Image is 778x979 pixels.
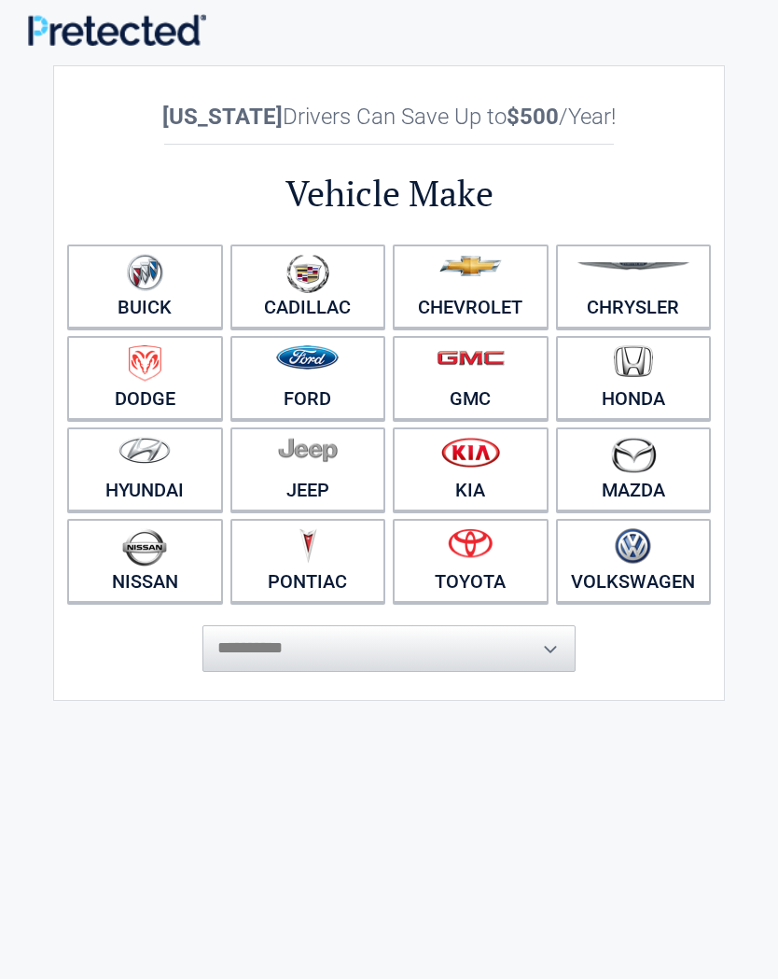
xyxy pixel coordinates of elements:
[162,104,283,130] b: [US_STATE]
[393,519,549,603] a: Toyota
[129,345,161,382] img: dodge
[507,104,559,130] b: $500
[286,254,329,293] img: cadillac
[299,528,317,564] img: pontiac
[556,245,712,329] a: Chrysler
[67,336,223,420] a: Dodge
[393,245,549,329] a: Chevrolet
[577,262,690,271] img: chrysler
[393,427,549,511] a: Kia
[441,437,500,468] img: kia
[67,245,223,329] a: Buick
[614,345,653,378] img: honda
[67,519,223,603] a: Nissan
[437,350,505,366] img: gmc
[556,336,712,420] a: Honda
[439,256,502,276] img: chevrolet
[393,336,549,420] a: GMC
[556,427,712,511] a: Mazda
[118,437,171,464] img: hyundai
[556,519,712,603] a: Volkswagen
[63,170,715,217] h2: Vehicle Make
[67,427,223,511] a: Hyundai
[276,345,339,370] img: ford
[278,437,338,463] img: jeep
[230,427,386,511] a: Jeep
[448,528,493,558] img: toyota
[610,437,657,473] img: mazda
[28,14,206,47] img: Main Logo
[615,528,651,565] img: volkswagen
[230,519,386,603] a: Pontiac
[122,528,167,566] img: nissan
[63,104,715,130] h2: Drivers Can Save Up to /Year
[127,254,163,291] img: buick
[230,336,386,420] a: Ford
[230,245,386,329] a: Cadillac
